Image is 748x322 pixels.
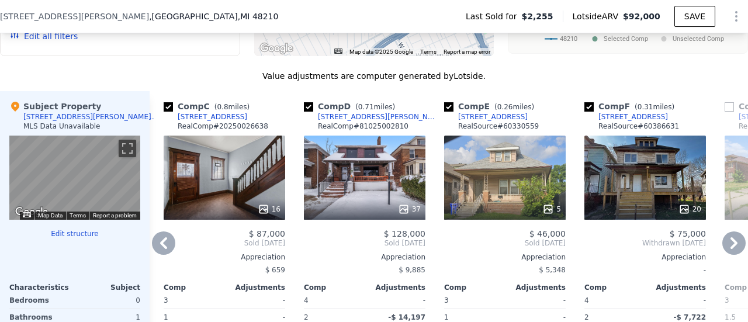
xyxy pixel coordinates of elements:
[304,283,365,292] div: Comp
[265,266,285,274] span: $ 659
[9,229,140,238] button: Edit structure
[119,140,136,157] button: Toggle fullscreen view
[507,292,566,309] div: -
[257,41,296,56] a: Open this area in Google Maps (opens a new window)
[604,35,648,43] text: Selected Comp
[458,122,539,131] div: RealSource # 60330559
[77,292,140,309] div: 0
[598,122,679,131] div: RealSource # 60386631
[529,229,566,238] span: $ 46,000
[444,252,566,262] div: Appreciation
[647,292,706,309] div: -
[584,238,706,248] span: Withdrawn [DATE]
[560,35,577,43] text: 48210
[542,203,561,215] div: 5
[217,103,228,111] span: 0.8
[623,12,660,21] span: $92,000
[9,136,140,220] div: Street View
[674,6,715,27] button: SAVE
[257,41,296,56] img: Google
[210,103,254,111] span: ( miles)
[670,229,706,238] span: $ 75,000
[178,112,247,122] div: [STREET_ADDRESS]
[304,101,400,112] div: Comp D
[75,283,140,292] div: Subject
[398,203,421,215] div: 37
[12,205,51,220] a: Open this area in Google Maps (opens a new window)
[444,296,449,304] span: 3
[318,122,408,131] div: RealComp # 81025002810
[10,30,78,42] button: Edit all filters
[164,101,254,112] div: Comp C
[490,103,539,111] span: ( miles)
[238,12,279,21] span: , MI 48210
[164,238,285,248] span: Sold [DATE]
[9,101,101,112] div: Subject Property
[388,313,425,321] span: -$ 14,197
[224,283,285,292] div: Adjustments
[630,103,679,111] span: ( miles)
[584,252,706,262] div: Appreciation
[164,112,247,122] a: [STREET_ADDRESS]
[725,296,729,304] span: 3
[164,283,224,292] div: Comp
[304,252,425,262] div: Appreciation
[23,112,151,122] div: [STREET_ADDRESS][PERSON_NAME]
[227,292,285,309] div: -
[164,296,168,304] span: 3
[9,283,75,292] div: Characteristics
[444,112,528,122] a: [STREET_ADDRESS]
[23,122,101,131] div: MLS Data Unavailable
[9,136,140,220] div: Map
[497,103,513,111] span: 0.26
[725,5,748,28] button: Show Options
[334,49,342,54] button: Keyboard shortcuts
[23,212,31,217] button: Keyboard shortcuts
[673,35,724,43] text: Unselected Comp
[304,238,425,248] span: Sold [DATE]
[318,112,439,122] div: [STREET_ADDRESS][PERSON_NAME]
[304,296,309,304] span: 4
[466,11,522,22] span: Last Sold for
[149,11,278,22] span: , [GEOGRAPHIC_DATA]
[584,296,589,304] span: 4
[505,283,566,292] div: Adjustments
[70,212,86,219] a: Terms (opens in new tab)
[638,103,653,111] span: 0.31
[178,122,268,131] div: RealComp # 20250026638
[584,283,645,292] div: Comp
[351,103,400,111] span: ( miles)
[420,49,437,55] a: Terms (opens in new tab)
[38,212,63,220] button: Map Data
[365,283,425,292] div: Adjustments
[539,266,566,274] span: $ 5,348
[399,266,425,274] span: $ 9,885
[9,292,72,309] div: Bedrooms
[584,112,668,122] a: [STREET_ADDRESS]
[458,112,528,122] div: [STREET_ADDRESS]
[304,112,439,122] a: [STREET_ADDRESS][PERSON_NAME]
[12,205,51,220] img: Google
[249,229,285,238] span: $ 87,000
[444,238,566,248] span: Sold [DATE]
[164,252,285,262] div: Appreciation
[444,49,490,55] a: Report a map error
[349,49,413,55] span: Map data ©2025 Google
[93,212,137,219] a: Report a problem
[384,229,425,238] span: $ 128,000
[444,101,539,112] div: Comp E
[367,292,425,309] div: -
[598,112,668,122] div: [STREET_ADDRESS]
[674,313,706,321] span: -$ 7,722
[444,283,505,292] div: Comp
[645,283,706,292] div: Adjustments
[678,203,701,215] div: 20
[358,103,374,111] span: 0.71
[584,262,706,278] div: -
[573,11,623,22] span: Lotside ARV
[584,101,679,112] div: Comp F
[522,11,553,22] span: $2,255
[258,203,280,215] div: 16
